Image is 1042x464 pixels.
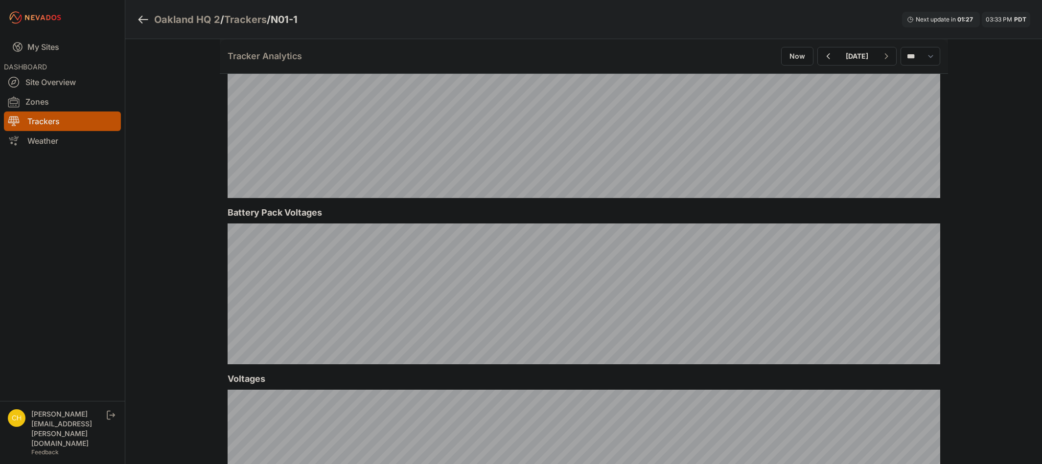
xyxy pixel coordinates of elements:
[271,13,298,26] h3: N01-1
[137,7,298,32] nav: Breadcrumb
[838,47,876,65] button: [DATE]
[267,13,271,26] span: /
[916,16,956,23] span: Next update in
[228,49,302,63] h2: Tracker Analytics
[31,409,105,448] div: [PERSON_NAME][EMAIL_ADDRESS][PERSON_NAME][DOMAIN_NAME]
[4,35,121,59] a: My Sites
[4,131,121,151] a: Weather
[220,13,224,26] span: /
[8,409,25,427] img: chris.young@nevados.solar
[781,47,813,66] button: Now
[4,111,121,131] a: Trackers
[224,13,267,26] a: Trackers
[1014,16,1026,23] span: PDT
[8,10,63,25] img: Nevados
[957,16,975,23] div: 01 : 27
[228,206,940,220] h2: Battery Pack Voltages
[4,92,121,111] a: Zones
[4,72,121,92] a: Site Overview
[228,372,940,386] h2: Voltages
[154,13,220,26] a: Oakland HQ 2
[4,63,47,71] span: DASHBOARD
[986,16,1012,23] span: 03:33 PM
[31,448,59,456] a: Feedback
